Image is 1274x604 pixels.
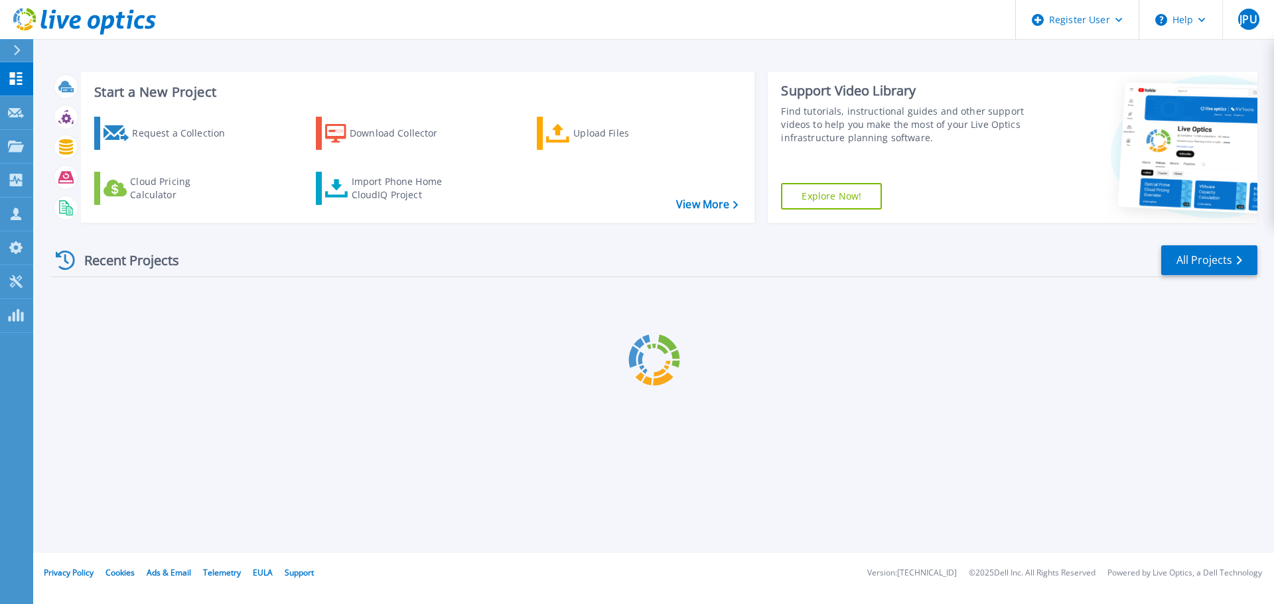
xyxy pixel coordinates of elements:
h3: Start a New Project [94,85,738,99]
a: Privacy Policy [44,567,94,578]
div: Download Collector [350,120,456,147]
a: Upload Files [537,117,685,150]
a: Ads & Email [147,567,191,578]
li: Powered by Live Optics, a Dell Technology [1107,569,1262,577]
div: Upload Files [573,120,679,147]
div: Request a Collection [132,120,238,147]
div: Support Video Library [781,82,1030,99]
a: Explore Now! [781,183,882,210]
a: Cookies [106,567,135,578]
a: All Projects [1161,245,1257,275]
a: Cloud Pricing Calculator [94,172,242,205]
div: Recent Projects [51,244,197,276]
a: Request a Collection [94,117,242,150]
span: JPU [1239,14,1257,25]
a: Support [285,567,314,578]
a: Telemetry [203,567,241,578]
li: © 2025 Dell Inc. All Rights Reserved [969,569,1096,577]
a: Download Collector [316,117,464,150]
div: Import Phone Home CloudIQ Project [352,175,455,202]
li: Version: [TECHNICAL_ID] [867,569,957,577]
div: Cloud Pricing Calculator [130,175,236,202]
div: Find tutorials, instructional guides and other support videos to help you make the most of your L... [781,105,1030,145]
a: EULA [253,567,273,578]
a: View More [676,198,738,211]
